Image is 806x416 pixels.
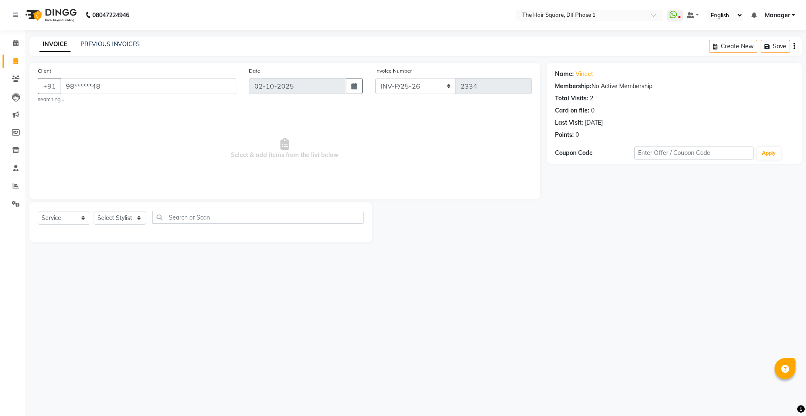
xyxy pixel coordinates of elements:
[21,3,79,27] img: logo
[634,147,754,160] input: Enter Offer / Coupon Code
[60,78,236,94] input: Search by Name/Mobile/Email/Code
[555,118,583,127] div: Last Visit:
[152,211,364,224] input: Search or Scan
[555,82,591,91] div: Membership:
[38,96,236,103] small: searching...
[576,131,579,139] div: 0
[92,3,129,27] b: 08047224946
[375,67,412,75] label: Invoice Number
[761,40,790,53] button: Save
[38,107,532,191] span: Select & add items from the list below
[555,149,634,157] div: Coupon Code
[585,118,603,127] div: [DATE]
[38,78,61,94] button: +91
[555,94,588,103] div: Total Visits:
[590,94,593,103] div: 2
[39,37,71,52] a: INVOICE
[757,147,781,160] button: Apply
[771,382,798,408] iframe: chat widget
[765,11,790,20] span: Manager
[591,106,594,115] div: 0
[81,40,140,48] a: PREVIOUS INVOICES
[249,67,260,75] label: Date
[555,131,574,139] div: Points:
[555,82,793,91] div: No Active Membership
[576,70,593,78] a: Vineet
[555,70,574,78] div: Name:
[555,106,589,115] div: Card on file:
[709,40,757,53] button: Create New
[38,67,51,75] label: Client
